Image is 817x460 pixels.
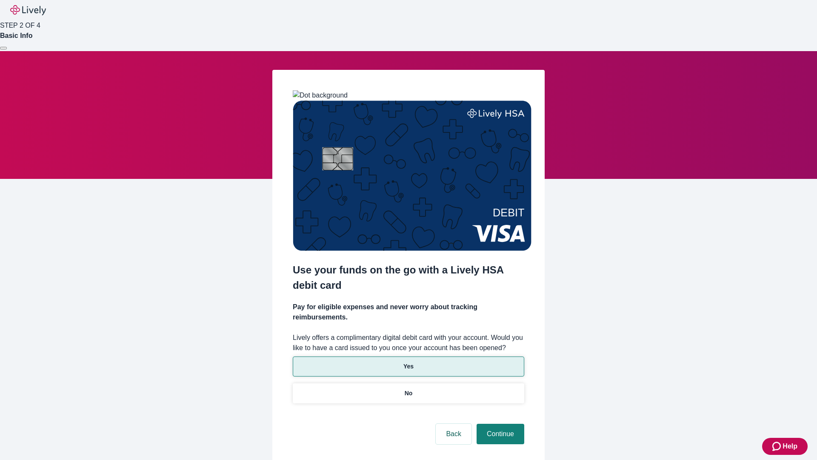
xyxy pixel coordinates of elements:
[783,441,797,451] span: Help
[772,441,783,451] svg: Zendesk support icon
[10,5,46,15] img: Lively
[477,424,524,444] button: Continue
[293,101,531,251] img: Debit card
[293,302,524,322] h4: Pay for eligible expenses and never worry about tracking reimbursements.
[436,424,471,444] button: Back
[403,362,414,371] p: Yes
[293,262,524,293] h2: Use your funds on the go with a Lively HSA debit card
[293,333,524,353] label: Lively offers a complimentary digital debit card with your account. Would you like to have a card...
[293,356,524,377] button: Yes
[293,383,524,403] button: No
[762,438,808,455] button: Zendesk support iconHelp
[405,389,413,398] p: No
[293,90,348,101] img: Dot background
